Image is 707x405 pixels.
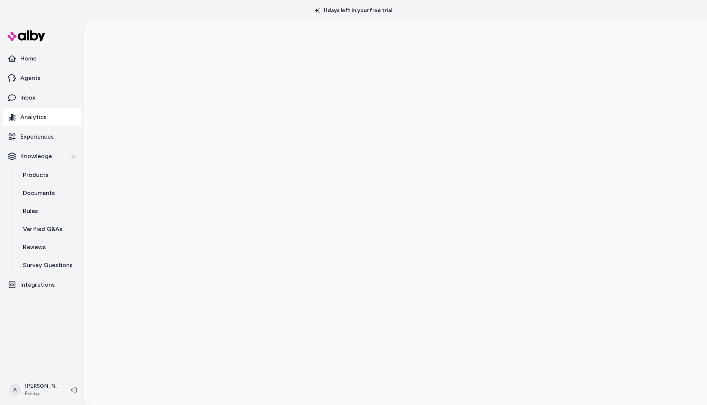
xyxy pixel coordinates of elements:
p: Products [23,171,49,180]
p: Experiences [20,132,54,141]
span: Felina [25,390,59,397]
p: Home [20,54,36,63]
p: 11 days left in your free trial [310,7,397,14]
a: Documents [15,184,81,202]
img: alby Logo [8,30,45,41]
button: Knowledge [3,147,81,165]
span: A [9,384,21,396]
p: Integrations [20,280,55,289]
button: A[PERSON_NAME]Felina [5,378,65,402]
p: [PERSON_NAME] [25,382,59,390]
a: Products [15,166,81,184]
p: Reviews [23,243,46,252]
a: Verified Q&As [15,220,81,238]
a: Rules [15,202,81,220]
p: Documents [23,189,55,198]
a: Inbox [3,89,81,107]
a: Home [3,50,81,68]
p: Agents [20,74,41,83]
p: Rules [23,207,38,216]
p: Verified Q&As [23,225,62,234]
p: Knowledge [20,152,52,161]
a: Agents [3,69,81,87]
p: Survey Questions [23,261,73,270]
p: Inbox [20,93,35,102]
p: Analytics [20,113,47,122]
a: Experiences [3,128,81,146]
a: Survey Questions [15,256,81,274]
a: Analytics [3,108,81,126]
a: Reviews [15,238,81,256]
a: Integrations [3,276,81,294]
